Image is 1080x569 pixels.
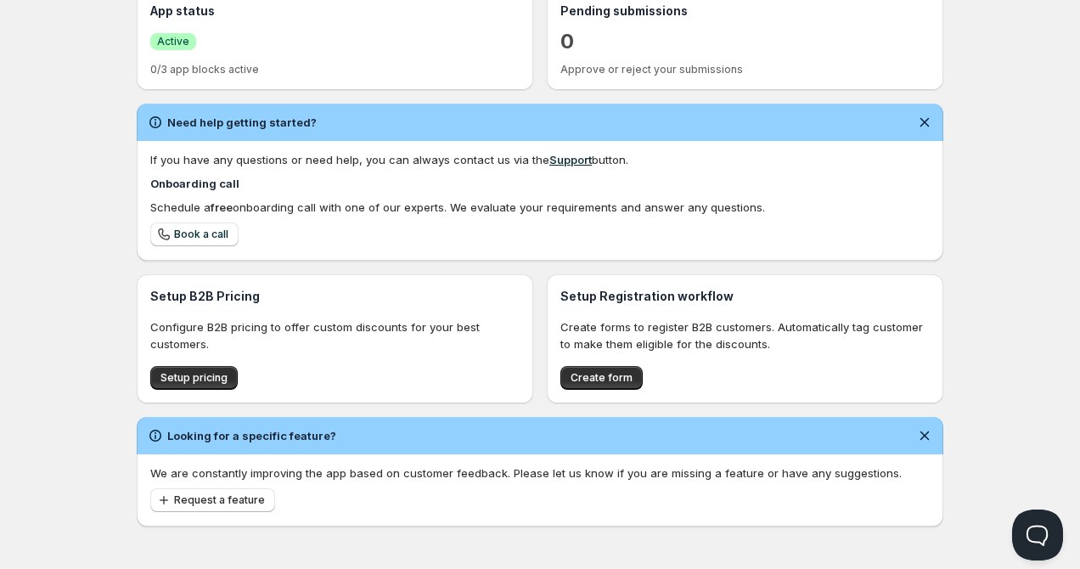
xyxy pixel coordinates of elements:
[560,288,930,305] h3: Setup Registration workflow
[560,63,930,76] p: Approve or reject your submissions
[571,371,633,385] span: Create form
[560,366,643,390] button: Create form
[150,199,930,216] div: Schedule a onboarding call with one of our experts. We evaluate your requirements and answer any ...
[549,153,592,166] a: Support
[1012,510,1063,561] iframe: Help Scout Beacon - Open
[174,228,228,241] span: Book a call
[913,110,937,134] button: Dismiss notification
[160,371,228,385] span: Setup pricing
[560,3,930,20] h3: Pending submissions
[150,288,520,305] h3: Setup B2B Pricing
[150,175,930,192] h4: Onboarding call
[150,32,196,50] a: SuccessActive
[150,488,275,512] button: Request a feature
[150,151,930,168] div: If you have any questions or need help, you can always contact us via the button.
[150,3,520,20] h3: App status
[150,63,520,76] p: 0/3 app blocks active
[150,366,238,390] button: Setup pricing
[167,427,336,444] h2: Looking for a specific feature?
[150,318,520,352] p: Configure B2B pricing to offer custom discounts for your best customers.
[150,223,239,246] a: Book a call
[560,318,930,352] p: Create forms to register B2B customers. Automatically tag customer to make them eligible for the ...
[174,493,265,507] span: Request a feature
[560,28,574,55] a: 0
[157,35,189,48] span: Active
[150,465,930,482] p: We are constantly improving the app based on customer feedback. Please let us know if you are mis...
[913,424,937,448] button: Dismiss notification
[167,114,317,131] h2: Need help getting started?
[211,200,233,214] b: free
